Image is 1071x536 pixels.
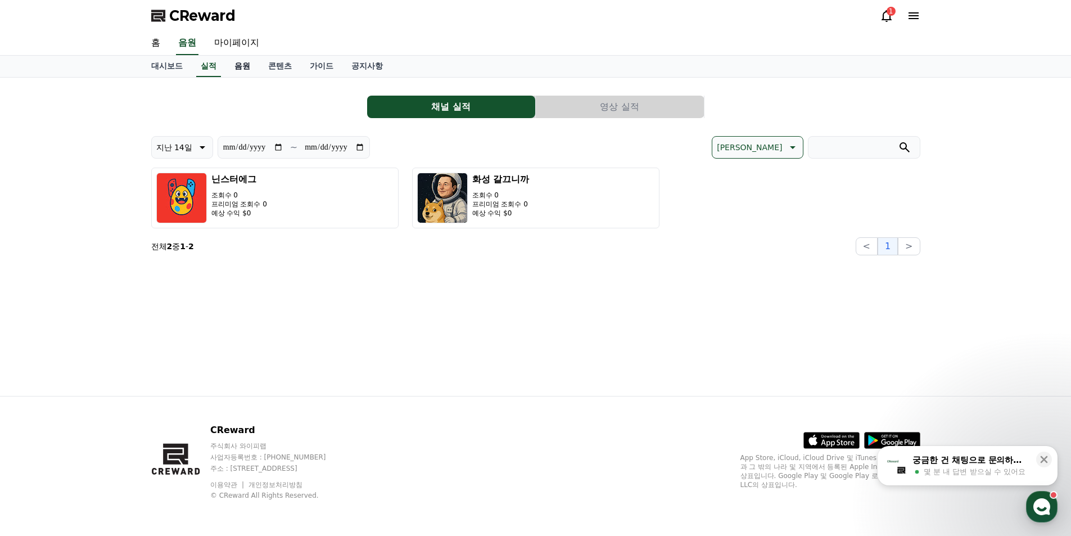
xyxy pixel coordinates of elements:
p: 예상 수익 $0 [472,209,530,218]
strong: 2 [167,242,173,251]
p: 프리미엄 조회수 0 [211,200,267,209]
p: 주소 : [STREET_ADDRESS] [210,464,347,473]
button: 영상 실적 [536,96,704,118]
p: App Store, iCloud, iCloud Drive 및 iTunes Store는 미국과 그 밖의 나라 및 지역에서 등록된 Apple Inc.의 서비스 상표입니다. Goo... [740,453,920,489]
img: 화성 갈끄니까 [417,173,468,223]
p: 사업자등록번호 : [PHONE_NUMBER] [210,453,347,462]
a: 음원 [176,31,198,55]
a: 콘텐츠 [259,56,301,77]
span: 설정 [174,373,187,382]
a: 채널 실적 [367,96,536,118]
a: 홈 [3,357,74,385]
a: 가이드 [301,56,342,77]
button: [PERSON_NAME] [712,136,803,159]
span: 대화 [103,374,116,383]
span: CReward [169,7,236,25]
p: CReward [210,424,347,437]
button: 화성 갈끄니까 조회수 0 프리미엄 조회수 0 예상 수익 $0 [412,168,659,228]
a: 이용약관 [210,481,246,489]
a: 1 [880,9,893,22]
p: 조회수 0 [472,191,530,200]
button: < [856,237,878,255]
a: 홈 [142,31,169,55]
button: 닌스터에그 조회수 0 프리미엄 조회수 0 예상 수익 $0 [151,168,399,228]
button: 지난 14일 [151,136,213,159]
button: 채널 실적 [367,96,535,118]
span: 홈 [35,373,42,382]
p: 지난 14일 [156,139,192,155]
p: ~ [290,141,297,154]
a: 대화 [74,357,145,385]
p: [PERSON_NAME] [717,139,782,155]
div: 1 [887,7,896,16]
p: 주식회사 와이피랩 [210,442,347,451]
a: 실적 [196,56,221,77]
a: 개인정보처리방침 [248,481,302,489]
button: 1 [878,237,898,255]
p: 조회수 0 [211,191,267,200]
strong: 2 [188,242,194,251]
p: 프리미엄 조회수 0 [472,200,530,209]
button: > [898,237,920,255]
h3: 화성 갈끄니까 [472,173,530,186]
strong: 1 [180,242,186,251]
a: 공지사항 [342,56,392,77]
h3: 닌스터에그 [211,173,267,186]
a: 마이페이지 [205,31,268,55]
img: 닌스터에그 [156,173,207,223]
p: 예상 수익 $0 [211,209,267,218]
a: 대시보드 [142,56,192,77]
p: © CReward All Rights Reserved. [210,491,347,500]
a: CReward [151,7,236,25]
p: 전체 중 - [151,241,194,252]
a: 음원 [225,56,259,77]
a: 설정 [145,357,216,385]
